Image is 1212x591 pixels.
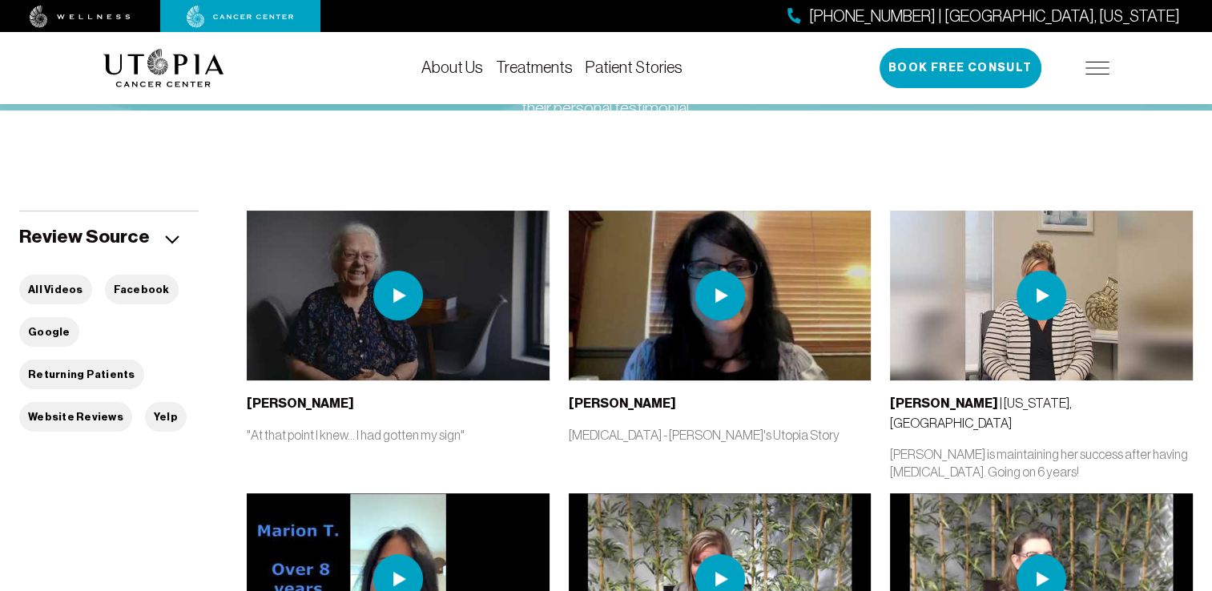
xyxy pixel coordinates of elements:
img: wellness [30,6,131,28]
a: [PHONE_NUMBER] | [GEOGRAPHIC_DATA], [US_STATE] [787,5,1180,28]
button: Facebook [105,275,179,304]
b: [PERSON_NAME] [247,396,354,411]
img: thumbnail [890,211,1193,380]
p: [PERSON_NAME] is maintaining her success after having [MEDICAL_DATA]. Going on 6 years! [890,445,1193,480]
p: [MEDICAL_DATA] - [PERSON_NAME]'s Utopia Story [569,426,872,444]
span: [PHONE_NUMBER] | [GEOGRAPHIC_DATA], [US_STATE] [809,5,1180,28]
button: Website Reviews [19,402,132,432]
span: | [US_STATE], [GEOGRAPHIC_DATA] [890,396,1071,430]
button: Returning Patients [19,360,144,389]
h5: Review Source [19,224,150,249]
img: icon [165,235,179,244]
b: [PERSON_NAME] [569,396,676,411]
p: "At that point I knew... I had gotten my sign" [247,426,550,444]
img: logo [103,49,224,87]
img: thumbnail [569,211,872,380]
button: Yelp [145,402,187,432]
img: cancer center [187,6,294,28]
button: Google [19,317,79,347]
button: All Videos [19,275,92,304]
a: About Us [421,58,483,76]
img: thumbnail [247,211,550,380]
img: icon-hamburger [1085,62,1109,74]
button: Book Free Consult [880,48,1041,88]
b: [PERSON_NAME] [890,396,997,411]
img: play icon [373,271,423,320]
a: Treatments [496,58,573,76]
img: play icon [695,271,745,320]
a: Patient Stories [586,58,683,76]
